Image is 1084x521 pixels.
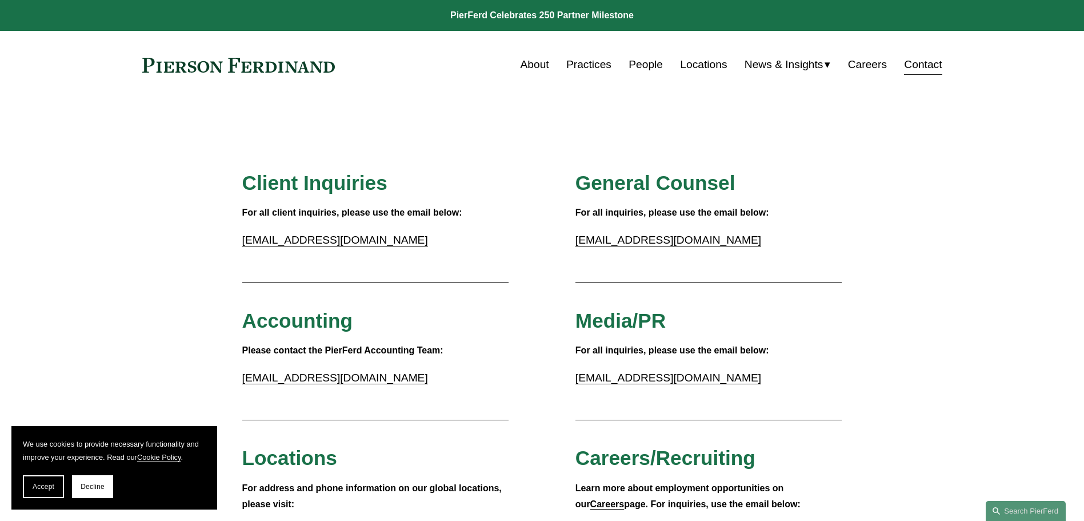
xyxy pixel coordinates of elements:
a: [EMAIL_ADDRESS][DOMAIN_NAME] [575,372,761,384]
a: Practices [566,54,611,75]
a: Cookie Policy [137,453,181,462]
span: Locations [242,447,337,469]
a: [EMAIL_ADDRESS][DOMAIN_NAME] [242,372,428,384]
a: People [629,54,663,75]
a: [EMAIL_ADDRESS][DOMAIN_NAME] [575,234,761,246]
a: Locations [680,54,727,75]
a: About [521,54,549,75]
button: Accept [23,475,64,498]
a: Contact [904,54,942,75]
span: News & Insights [745,55,823,75]
button: Decline [72,475,113,498]
strong: page. For inquiries, use the email below: [624,499,801,509]
span: Careers/Recruiting [575,447,755,469]
section: Cookie banner [11,426,217,510]
a: Careers [848,54,887,75]
span: Decline [81,483,105,491]
span: Media/PR [575,309,666,332]
a: folder dropdown [745,54,831,75]
span: Accept [33,483,54,491]
span: Client Inquiries [242,172,387,194]
strong: Learn more about employment opportunities on our [575,483,786,510]
a: [EMAIL_ADDRESS][DOMAIN_NAME] [242,234,428,246]
strong: For all inquiries, please use the email below: [575,208,769,217]
strong: For all inquiries, please use the email below: [575,345,769,355]
span: General Counsel [575,172,735,194]
a: Search this site [986,501,1066,521]
p: We use cookies to provide necessary functionality and improve your experience. Read our . [23,438,206,464]
a: Careers [590,499,625,509]
strong: For address and phone information on our global locations, please visit: [242,483,505,510]
span: Accounting [242,309,353,332]
strong: Please contact the PierFerd Accounting Team: [242,345,443,355]
strong: For all client inquiries, please use the email below: [242,208,462,217]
